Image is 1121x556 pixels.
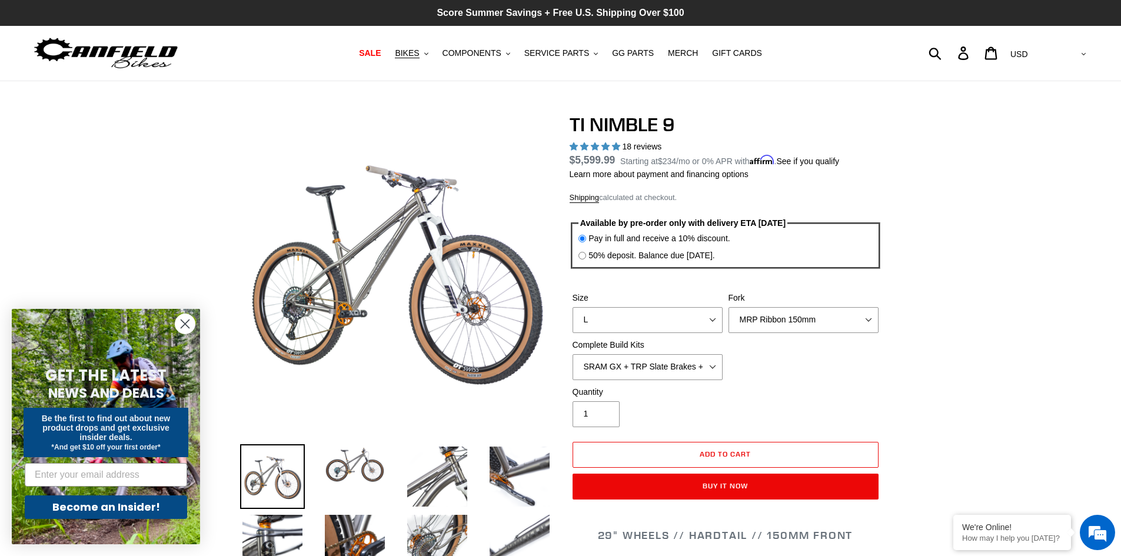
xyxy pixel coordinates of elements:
[962,534,1062,542] p: How may I help you today?
[487,444,552,509] img: Load image into Gallery viewer, TI NIMBLE 9
[658,157,676,166] span: $234
[588,249,715,262] label: 50% deposit. Balance due [DATE].
[48,384,164,402] span: NEWS AND DEALS
[578,217,787,229] legend: Available by pre-order only with delivery ETA [DATE]
[42,414,171,442] span: Be the first to find out about new product drops and get exclusive insider deals.
[573,442,879,468] button: Add to cart
[570,193,600,203] a: Shipping
[962,522,1062,532] div: We're Online!
[606,45,660,61] a: GG PARTS
[570,142,623,151] span: 4.89 stars
[573,292,723,304] label: Size
[175,314,195,334] button: Close dialog
[622,142,661,151] span: 18 reviews
[45,365,167,386] span: GET THE LATEST
[389,45,434,61] button: BIKES
[706,45,768,61] a: GIFT CARDS
[443,48,501,58] span: COMPONENTS
[570,154,616,166] span: $5,599.99
[25,463,187,487] input: Enter your email address
[437,45,516,61] button: COMPONENTS
[712,48,762,58] span: GIFT CARDS
[32,35,179,72] img: Canfield Bikes
[662,45,704,61] a: MERCH
[353,45,387,61] a: SALE
[322,444,387,485] img: Load image into Gallery viewer, TI NIMBLE 9
[573,386,723,398] label: Quantity
[776,157,839,166] a: See if you qualify - Learn more about Affirm Financing (opens in modal)
[588,232,730,245] label: Pay in full and receive a 10% discount.
[570,114,882,136] h1: TI NIMBLE 9
[524,48,589,58] span: SERVICE PARTS
[573,474,879,500] button: Buy it now
[395,48,419,58] span: BIKES
[25,495,187,519] button: Become an Insider!
[240,444,305,509] img: Load image into Gallery viewer, TI NIMBLE 9
[405,444,470,509] img: Load image into Gallery viewer, TI NIMBLE 9
[518,45,604,61] button: SERVICE PARTS
[573,339,723,351] label: Complete Build Kits
[700,450,751,458] span: Add to cart
[570,192,882,204] div: calculated at checkout.
[51,443,160,451] span: *And get $10 off your first order*
[750,155,774,165] span: Affirm
[729,292,879,304] label: Fork
[668,48,698,58] span: MERCH
[598,528,853,542] span: 29" WHEELS // HARDTAIL // 150MM FRONT
[570,169,749,179] a: Learn more about payment and financing options
[935,40,965,66] input: Search
[620,152,839,168] p: Starting at /mo or 0% APR with .
[359,48,381,58] span: SALE
[612,48,654,58] span: GG PARTS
